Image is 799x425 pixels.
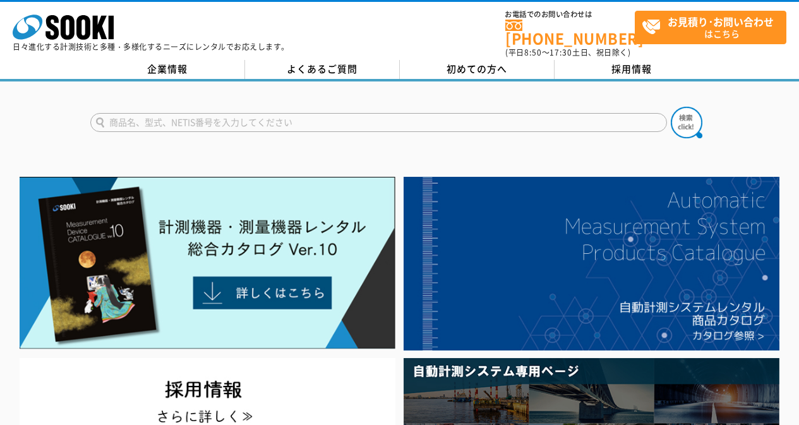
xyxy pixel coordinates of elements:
[404,177,779,350] img: 自動計測システムカタログ
[20,177,395,349] img: Catalog Ver10
[642,11,786,43] span: はこちら
[90,60,245,79] a: 企業情報
[555,60,709,79] a: 採用情報
[13,43,289,51] p: 日々進化する計測技術と多種・多様化するニーズにレンタルでお応えします。
[245,60,400,79] a: よくあるご質問
[668,14,774,29] strong: お見積り･お問い合わせ
[90,113,667,132] input: 商品名、型式、NETIS番号を入力してください
[550,47,572,58] span: 17:30
[400,60,555,79] a: 初めての方へ
[635,11,786,44] a: お見積り･お問い合わせはこちら
[505,11,635,18] span: お電話でのお問い合わせは
[524,47,542,58] span: 8:50
[505,47,630,58] span: (平日 ～ 土日、祝日除く)
[447,62,507,76] span: 初めての方へ
[671,107,702,138] img: btn_search.png
[505,20,635,45] a: [PHONE_NUMBER]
